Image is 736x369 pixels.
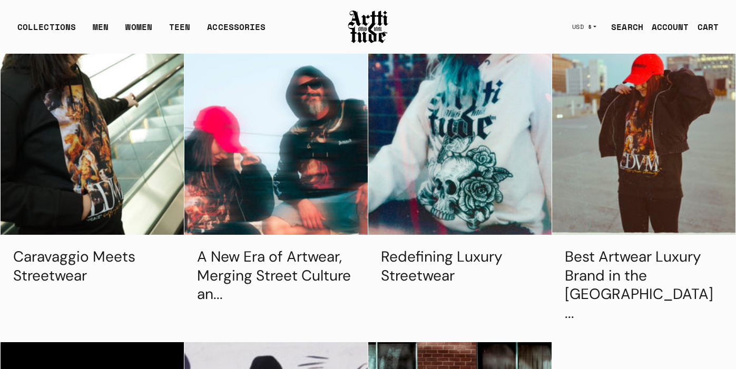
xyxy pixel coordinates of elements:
a: MEN [93,21,109,42]
a: A New Era of Artwear, Merging Street Culture an... [197,247,351,304]
img: A New Era of Artwear, Merging Street Culture and High Fashion [184,52,368,235]
a: Caravaggio Meets Streetwear [13,247,135,285]
a: Redefining Luxury Streetwear [381,247,503,285]
img: Caravaggio Meets Streetwear [1,52,184,235]
a: SEARCH [603,16,643,37]
img: Best Artwear Luxury Brand in the United States of 2025 [552,52,735,235]
a: Open cart [689,16,719,37]
a: TEEN [169,21,190,42]
a: ACCOUNT [643,16,689,37]
button: USD $ [566,15,603,38]
div: CART [698,21,719,33]
a: Best Artwear Luxury Brand in the [GEOGRAPHIC_DATA] ... [565,247,713,323]
div: ACCESSORIES [207,21,266,42]
img: Redefining Luxury Streetwear [368,52,552,235]
img: Arttitude [347,9,389,45]
a: WOMEN [125,21,152,42]
div: COLLECTIONS [17,21,76,42]
span: USD $ [572,23,592,31]
ul: Main navigation [9,21,274,42]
